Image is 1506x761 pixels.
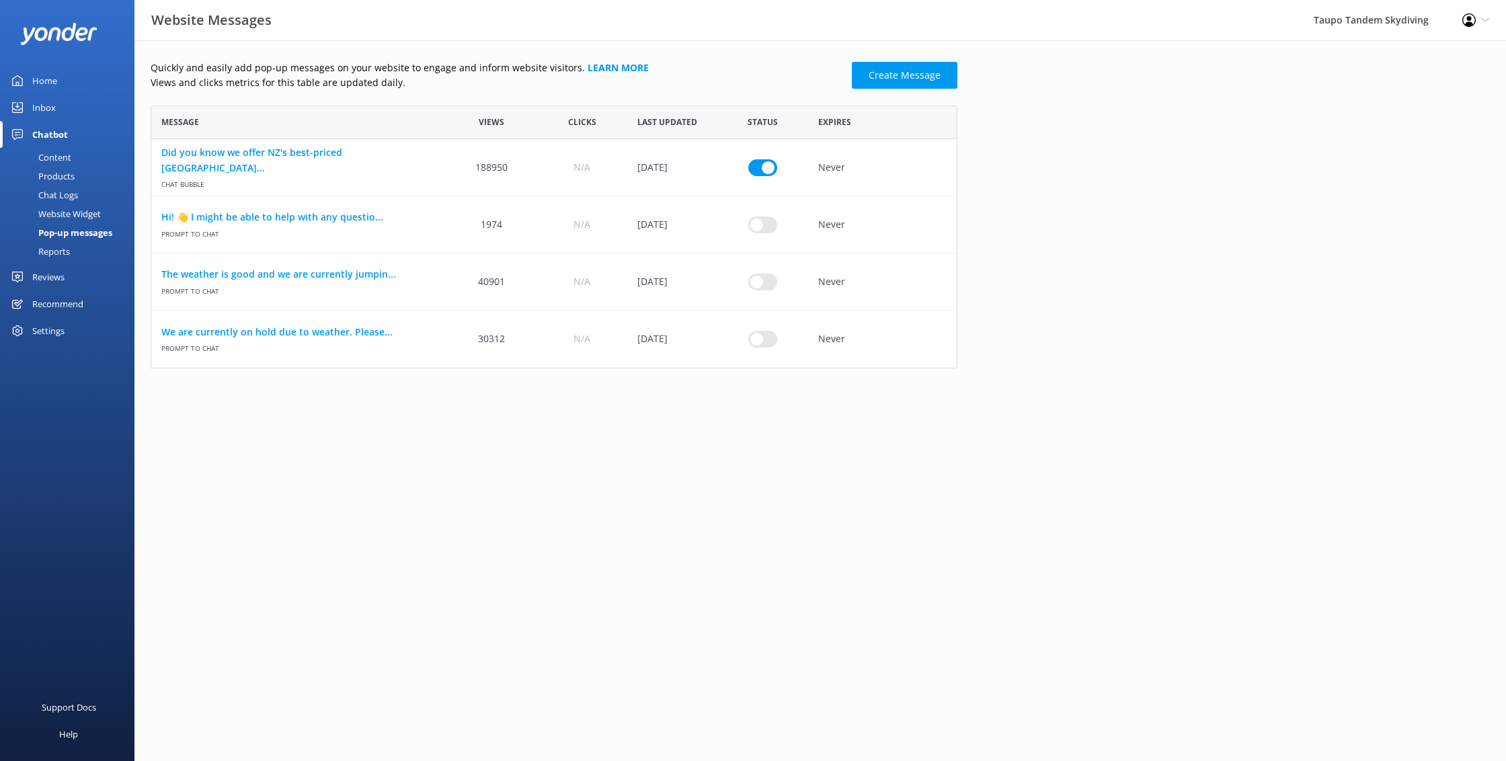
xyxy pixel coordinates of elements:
[161,267,436,282] a: The weather is good and we are currently jumpin...
[8,204,134,223] a: Website Widget
[446,311,537,368] div: 30312
[59,721,78,748] div: Help
[573,274,590,289] span: N/A
[32,290,83,317] div: Recommend
[32,67,57,94] div: Home
[8,204,101,223] div: Website Widget
[161,325,436,339] a: We are currently on hold due to weather. Please...
[446,196,537,253] div: 1974
[151,9,272,31] h3: Website Messages
[161,225,436,239] span: Prompt to Chat
[151,196,957,253] div: row
[8,148,71,167] div: Content
[32,317,65,344] div: Settings
[808,139,957,196] div: Never
[446,139,537,196] div: 188950
[151,75,844,90] p: Views and clicks metrics for this table are updated daily.
[151,139,957,196] div: row
[161,210,436,225] a: Hi! 👋 I might be able to help with any questio...
[32,264,65,290] div: Reviews
[446,253,537,311] div: 40901
[637,116,697,128] span: Last updated
[573,331,590,346] span: N/A
[573,160,590,175] span: N/A
[748,116,778,128] span: Status
[818,116,851,128] span: Expires
[627,253,717,311] div: 04 Oct 2025
[8,223,134,242] a: Pop-up messages
[8,223,112,242] div: Pop-up messages
[161,282,436,296] span: Prompt to Chat
[42,694,96,721] div: Support Docs
[808,311,957,368] div: Never
[20,23,97,45] img: yonder-white-logo.png
[479,116,504,128] span: Views
[568,116,596,128] span: Clicks
[627,311,717,368] div: 04 Oct 2025
[32,94,56,121] div: Inbox
[588,61,649,74] a: Learn more
[808,196,957,253] div: Never
[161,339,436,354] span: Prompt to Chat
[8,242,134,261] a: Reports
[151,253,957,311] div: row
[151,61,844,75] p: Quickly and easily add pop-up messages on your website to engage and inform website visitors.
[8,186,78,204] div: Chat Logs
[8,167,75,186] div: Products
[627,196,717,253] div: 07 May 2025
[627,139,717,196] div: 30 Jan 2025
[8,186,134,204] a: Chat Logs
[8,242,70,261] div: Reports
[151,139,957,368] div: grid
[573,217,590,232] span: N/A
[161,175,436,190] span: Chat bubble
[852,62,957,89] a: Create Message
[151,311,957,368] div: row
[8,167,134,186] a: Products
[808,253,957,311] div: Never
[161,145,436,175] a: Did you know we offer NZ's best-priced [GEOGRAPHIC_DATA]...
[32,121,68,148] div: Chatbot
[8,148,134,167] a: Content
[161,116,199,128] span: Message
